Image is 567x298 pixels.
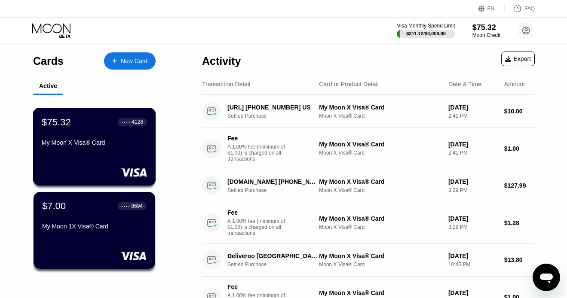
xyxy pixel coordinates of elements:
[42,223,147,230] div: My Moon 1X Visa® Card
[227,209,288,216] div: Fee
[319,215,441,222] div: My Moon X Visa® Card
[472,23,500,32] div: $75.32
[227,187,327,193] div: Settled Purchase
[202,169,535,202] div: [DOMAIN_NAME] [PHONE_NUMBER] SGSettled PurchaseMy Moon X Visa® CardMoon X Visa® Card[DATE]3:29 PM...
[448,104,497,111] div: [DATE]
[533,264,560,291] iframe: Button to launch messaging window
[487,6,495,12] div: EN
[132,119,143,125] div: 4126
[501,52,535,66] div: Export
[42,116,71,128] div: $75.32
[472,23,500,38] div: $75.32Moon Credit
[448,224,497,230] div: 3:29 PM
[524,6,535,12] div: FAQ
[504,81,525,88] div: Amount
[42,139,147,146] div: My Moon X Visa® Card
[227,135,288,142] div: Fee
[227,144,292,162] div: A 1.00% fee (minimum of $1.00) is charged on all transactions
[121,205,130,207] div: ● ● ● ●
[202,128,535,169] div: FeeA 1.00% fee (minimum of $1.00) is charged on all transactionsMy Moon X Visa® CardMoon X Visa® ...
[448,215,497,222] div: [DATE]
[504,108,535,115] div: $10.00
[448,289,497,296] div: [DATE]
[505,4,535,13] div: FAQ
[227,113,327,119] div: Settled Purchase
[505,55,531,62] div: Export
[504,256,535,263] div: $13.80
[504,219,535,226] div: $1.28
[448,141,497,148] div: [DATE]
[504,182,535,189] div: $127.99
[448,252,497,259] div: [DATE]
[122,121,130,123] div: ● ● ● ●
[33,55,64,67] div: Cards
[319,141,441,148] div: My Moon X Visa® Card
[448,178,497,185] div: [DATE]
[319,224,441,230] div: Moon X Visa® Card
[319,81,379,88] div: Card or Product Detail
[397,23,455,38] div: Visa Monthly Spend Limit$311.12/$4,000.00
[319,150,441,156] div: Moon X Visa® Card
[39,82,57,89] div: Active
[319,178,441,185] div: My Moon X Visa® Card
[202,55,241,67] div: Activity
[131,203,143,209] div: 8694
[227,262,327,268] div: Settled Purchase
[319,104,441,111] div: My Moon X Visa® Card
[397,23,455,29] div: Visa Monthly Spend Limit
[34,192,155,269] div: $7.00● ● ● ●8694My Moon 1X Visa® Card
[472,32,500,38] div: Moon Credit
[406,31,446,36] div: $311.12 / $4,000.00
[319,252,441,259] div: My Moon X Visa® Card
[504,145,535,152] div: $1.00
[42,201,66,212] div: $7.00
[202,95,535,128] div: [URL] [PHONE_NUMBER] USSettled PurchaseMy Moon X Visa® CardMoon X Visa® Card[DATE]2:41 PM$10.00
[319,289,441,296] div: My Moon X Visa® Card
[448,262,497,268] div: 10:45 PM
[448,150,497,156] div: 2:41 PM
[202,243,535,277] div: Deliveroo [GEOGRAPHIC_DATA] AESettled PurchaseMy Moon X Visa® CardMoon X Visa® Card[DATE]10:45 PM...
[227,218,292,236] div: A 1.00% fee (minimum of $1.00) is charged on all transactions
[448,187,497,193] div: 3:29 PM
[227,283,288,290] div: Fee
[227,178,319,185] div: [DOMAIN_NAME] [PHONE_NUMBER] SG
[448,113,497,119] div: 2:41 PM
[202,81,250,88] div: Transaction Detail
[319,262,441,268] div: Moon X Visa® Card
[227,252,319,259] div: Deliveroo [GEOGRAPHIC_DATA] AE
[478,4,505,13] div: EN
[34,108,155,185] div: $75.32● ● ● ●4126My Moon X Visa® Card
[121,58,147,65] div: New Card
[104,52,156,70] div: New Card
[227,104,319,111] div: [URL] [PHONE_NUMBER] US
[319,113,441,119] div: Moon X Visa® Card
[319,187,441,193] div: Moon X Visa® Card
[448,81,481,88] div: Date & Time
[202,202,535,243] div: FeeA 1.00% fee (minimum of $1.00) is charged on all transactionsMy Moon X Visa® CardMoon X Visa® ...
